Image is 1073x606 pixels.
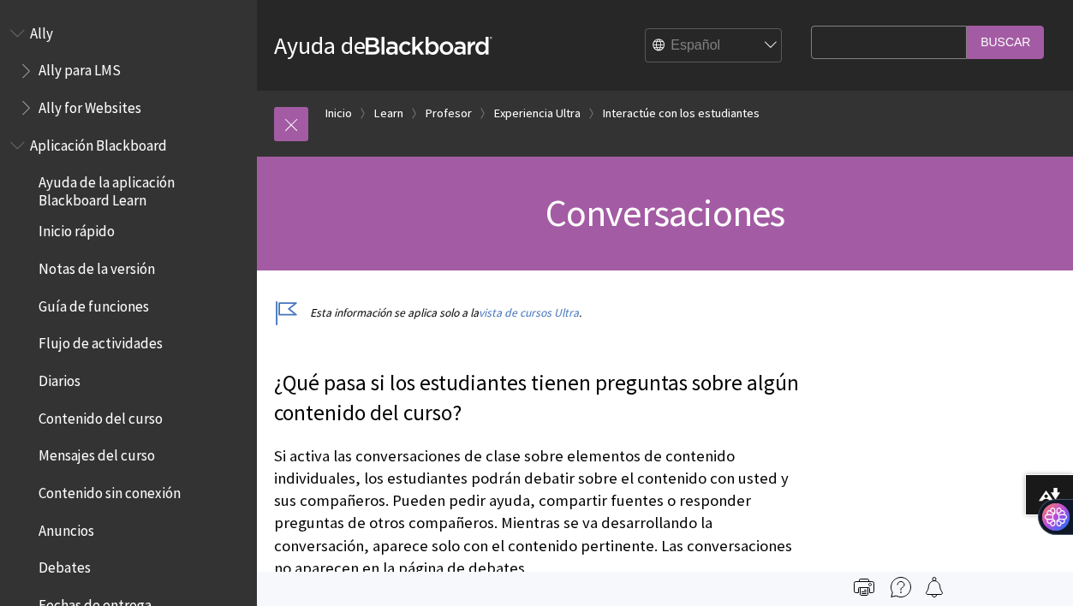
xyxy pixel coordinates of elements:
[494,103,581,124] a: Experiencia Ultra
[39,330,163,353] span: Flujo de actividades
[325,103,352,124] a: Inicio
[10,19,247,122] nav: Book outline for Anthology Ally Help
[426,103,472,124] a: Profesor
[39,56,121,80] span: Ally para LMS
[39,169,245,209] span: Ayuda de la aplicación Blackboard Learn
[274,368,802,430] p: ¿Qué pasa si los estudiantes tienen preguntas sobre algún contenido del curso?
[924,577,945,597] img: Follow this page
[30,131,167,154] span: Aplicación Blackboard
[39,254,155,277] span: Notas de la versión
[479,306,579,320] a: vista de cursos Ultra
[374,103,403,124] a: Learn
[646,29,783,63] select: Site Language Selector
[545,189,785,236] span: Conversaciones
[274,305,802,321] p: Esta información se aplica solo a la .
[39,442,155,465] span: Mensajes del curso
[274,445,802,579] p: Si activa las conversaciones de clase sobre elementos de contenido individuales, los estudiantes ...
[274,30,492,61] a: Ayuda deBlackboard
[39,366,80,389] span: Diarios
[366,37,492,55] strong: Blackboard
[39,554,91,577] span: Debates
[891,577,911,597] img: More help
[39,478,181,502] span: Contenido sin conexión
[603,103,760,124] a: Interactúe con los estudiantes
[967,26,1044,59] input: Buscar
[39,292,149,315] span: Guía de funciones
[854,577,874,597] img: Print
[39,516,94,539] span: Anuncios
[39,93,141,116] span: Ally for Websites
[39,217,115,241] span: Inicio rápido
[39,404,163,427] span: Contenido del curso
[30,19,53,42] span: Ally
